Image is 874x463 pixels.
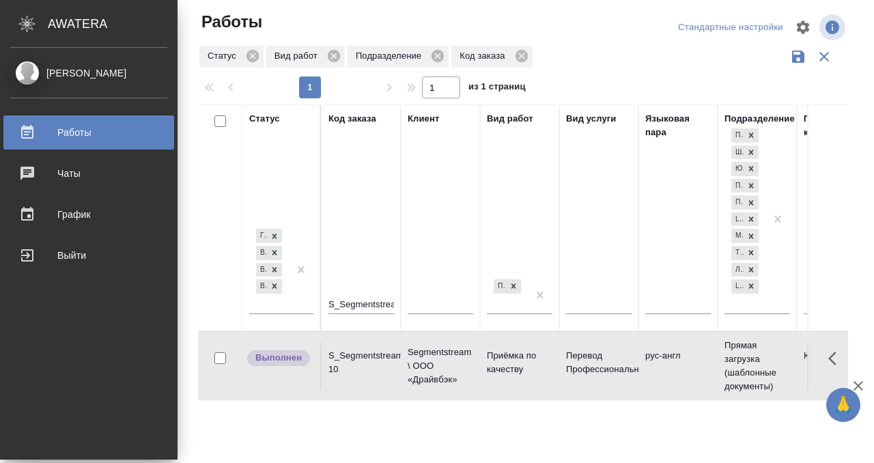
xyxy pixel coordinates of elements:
button: 🙏 [826,388,860,422]
div: Исполнитель завершил работу [246,349,313,367]
div: Код заказа [451,46,532,68]
div: Прямая загрузка (шаблонные документы), Шаблонные документы, Юридический, Проектный офис, Проектна... [730,127,760,144]
span: Настроить таблицу [787,11,819,44]
a: Выйти [3,238,174,272]
span: Посмотреть информацию [819,14,848,40]
div: Шаблонные документы [731,145,744,160]
div: Прямая загрузка (шаблонные документы), Шаблонные документы, Юридический, Проектный офис, Проектна... [730,244,760,262]
div: Готов к работе, В работе, В ожидании, Выполнен [255,262,283,279]
p: Segmentstream \ ООО «Драйвбэк» [408,346,473,387]
div: Готов к работе, В работе, В ожидании, Выполнен [255,227,283,244]
div: S_Segmentstream-10 [328,349,394,376]
p: Вид работ [274,49,322,63]
div: Прямая загрузка (шаблонные документы) [731,128,744,143]
div: Статус [249,112,280,126]
p: Приёмка по качеству [487,349,552,376]
div: Вид работ [266,46,345,68]
div: split button [675,17,787,38]
div: Прямая загрузка (шаблонные документы), Шаблонные документы, Юридический, Проектный офис, Проектна... [730,211,760,228]
div: Статус [199,46,264,68]
div: В работе [256,246,267,260]
div: Клиент [408,112,439,126]
p: Код заказа [460,49,509,63]
div: Юридический [731,162,744,176]
p: Подразделение [356,49,426,63]
div: Выполнен [256,279,267,294]
div: Подразделение [348,46,449,68]
span: из 1 страниц [468,79,526,98]
a: График [3,197,174,231]
a: Работы [3,115,174,150]
div: Выйти [10,245,167,266]
button: Здесь прячутся важные кнопки [820,342,853,375]
span: Работы [198,11,262,33]
div: Подразделение [724,112,795,126]
div: Готов к работе, В работе, В ожидании, Выполнен [255,278,283,295]
div: Проектный офис [731,179,744,193]
div: Медицинский [731,229,744,243]
div: Прямая загрузка (шаблонные документы), Шаблонные документы, Юридический, Проектный офис, Проектна... [730,160,760,178]
div: Прямая загрузка (шаблонные документы), Шаблонные документы, Юридический, Проектный офис, Проектна... [730,144,760,161]
div: Приёмка по качеству [492,278,522,295]
td: Прямая загрузка (шаблонные документы) [718,332,797,400]
div: Прямая загрузка (шаблонные документы), Шаблонные документы, Юридический, Проектный офис, Проектна... [730,227,760,244]
p: Статус [208,49,241,63]
span: 🙏 [832,391,855,419]
p: Перевод Профессиональный [566,349,632,376]
div: Готов к работе [256,229,267,243]
div: Вид работ [487,112,533,126]
button: Сохранить фильтры [785,44,811,70]
div: Проектная группа [731,195,744,210]
a: Чаты [3,156,174,191]
div: Код заказа [328,112,376,126]
div: Приёмка по качеству [494,279,506,294]
div: Прямая загрузка (шаблонные документы), Шаблонные документы, Юридический, Проектный офис, Проектна... [730,178,760,195]
div: Локализация [731,263,744,277]
div: Прямая загрузка (шаблонные документы), Шаблонные документы, Юридический, Проектный офис, Проектна... [730,262,760,279]
p: Выполнен [255,351,302,365]
div: LegalQA [731,212,744,227]
div: В ожидании [256,263,267,277]
div: [PERSON_NAME] [10,66,167,81]
div: Работы [10,122,167,143]
div: AWATERA [48,10,178,38]
div: Чаты [10,163,167,184]
div: Прямая загрузка (шаблонные документы), Шаблонные документы, Юридический, Проектный офис, Проектна... [730,194,760,211]
div: Вид услуги [566,112,617,126]
div: Технический [731,246,744,260]
div: LocQA [731,279,744,294]
div: Прямая загрузка (шаблонные документы), Шаблонные документы, Юридический, Проектный офис, Проектна... [730,278,760,295]
div: Языковая пара [645,112,711,139]
td: рус-англ [638,342,718,390]
button: Сбросить фильтры [811,44,837,70]
div: График [10,204,167,225]
div: Проектная команда [804,112,869,139]
div: Готов к работе, В работе, В ожидании, Выполнен [255,244,283,262]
